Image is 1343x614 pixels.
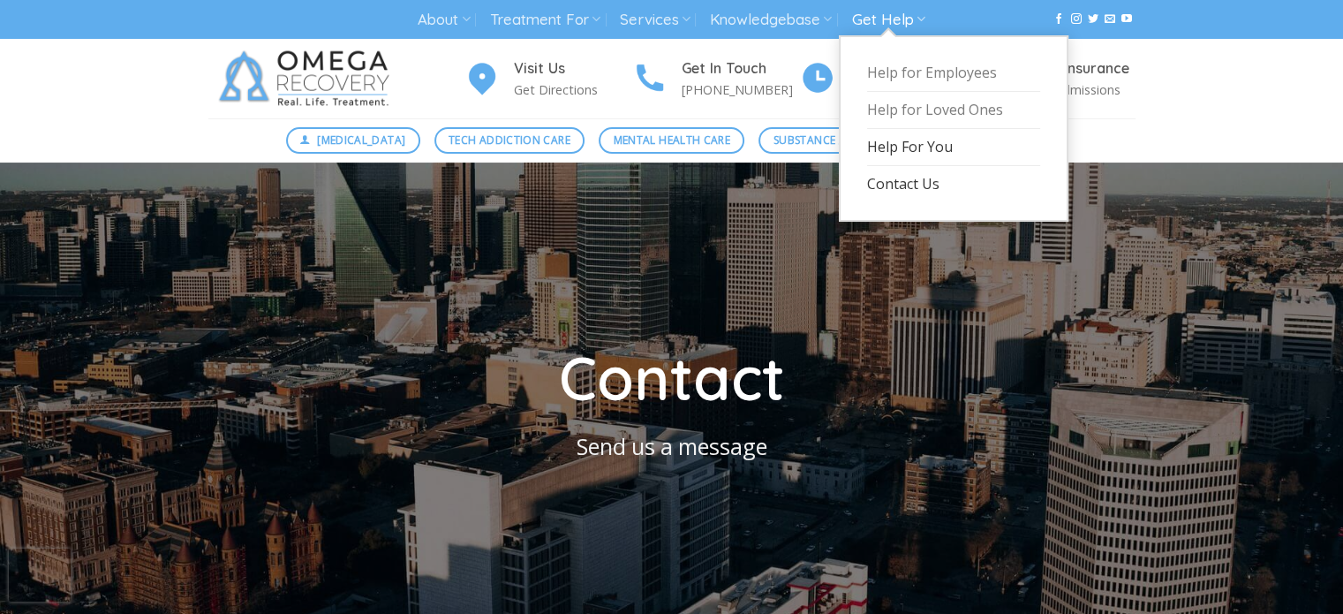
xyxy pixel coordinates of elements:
[449,132,570,148] span: Tech Addiction Care
[867,92,1040,129] a: Help for Loved Ones
[620,4,690,36] a: Services
[710,4,832,36] a: Knowledgebase
[852,4,925,36] a: Get Help
[758,127,917,154] a: Substance Abuse Care
[867,129,1040,166] a: Help For You
[464,57,632,101] a: Visit Us Get Directions
[317,132,405,148] span: [MEDICAL_DATA]
[1017,80,1136,100] p: Begin Admissions
[9,549,71,602] iframe: reCAPTCHA
[599,127,744,154] a: Mental Health Care
[514,80,632,100] p: Get Directions
[514,57,632,80] h4: Visit Us
[577,431,767,461] span: Send us a message
[286,127,420,154] a: [MEDICAL_DATA]
[1070,13,1081,26] a: Follow on Instagram
[1017,57,1136,80] h4: Verify Insurance
[773,132,902,148] span: Substance Abuse Care
[632,57,800,101] a: Get In Touch [PHONE_NUMBER]
[682,57,800,80] h4: Get In Touch
[867,55,1040,92] a: Help for Employees
[1053,13,1064,26] a: Follow on Facebook
[490,4,600,36] a: Treatment For
[418,4,470,36] a: About
[1105,13,1115,26] a: Send us an email
[867,166,1040,202] a: Contact Us
[614,132,730,148] span: Mental Health Care
[559,340,785,415] span: Contact
[1121,13,1132,26] a: Follow on YouTube
[434,127,585,154] a: Tech Addiction Care
[1088,13,1098,26] a: Follow on Twitter
[208,39,407,118] img: Omega Recovery
[682,80,800,100] p: [PHONE_NUMBER]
